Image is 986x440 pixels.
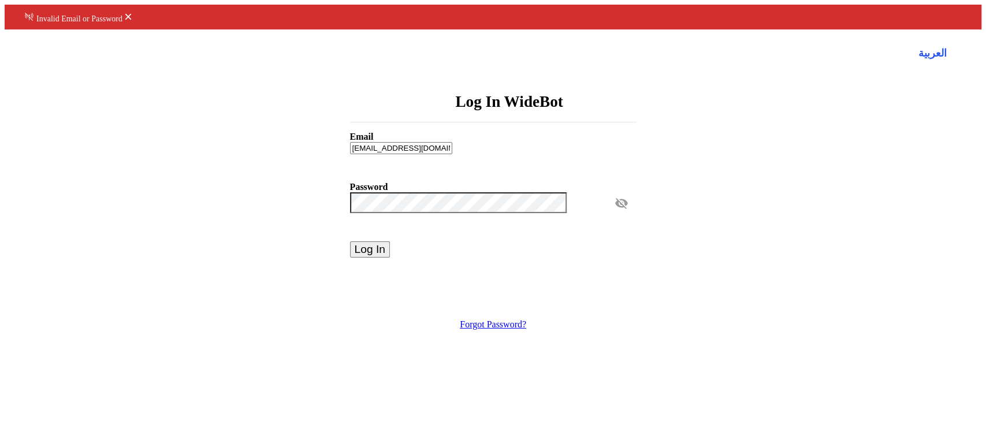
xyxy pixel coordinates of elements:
p: Log In WideBot [455,91,563,113]
button: Log In [350,241,390,258]
a: Forgot Password? [460,319,526,329]
a: Switch language [911,39,954,68]
span: visibility_off [615,192,637,214]
input: Enter your email here... [350,142,452,154]
button: العربية [918,46,947,61]
span: Invalid Email or Password [36,14,122,23]
button: × [122,10,134,22]
label: Email [350,132,637,142]
label: Password [350,182,637,192]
